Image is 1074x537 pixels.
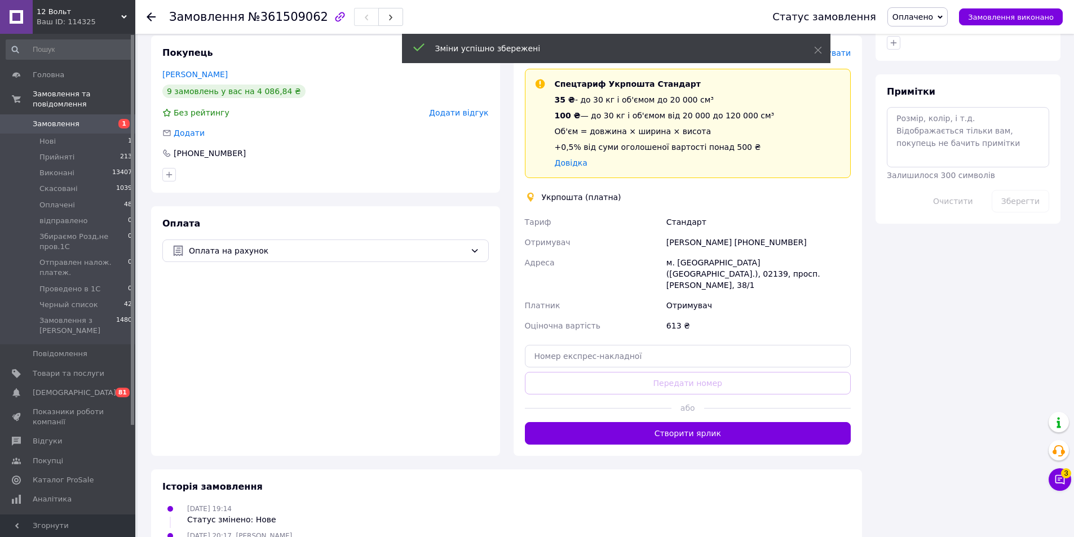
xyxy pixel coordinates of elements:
span: 0 [128,216,132,226]
span: відправлено [39,216,87,226]
span: Замовлення [169,10,245,24]
span: 12 Вольт [37,7,121,17]
span: Черный список [39,300,98,310]
div: м. [GEOGRAPHIC_DATA] ([GEOGRAPHIC_DATA].), 02139, просп. [PERSON_NAME], 38/1 [664,252,853,295]
span: Виконані [39,168,74,178]
span: 0 [128,258,132,278]
span: Додати відгук [429,108,488,117]
span: Замовлення з [PERSON_NAME] [39,316,116,336]
span: Покупці [33,456,63,466]
span: Замовлення виконано [968,13,1054,21]
span: Оплачені [39,200,75,210]
div: 9 замовлень у вас на 4 086,84 ₴ [162,85,306,98]
span: Повідомлення [33,349,87,359]
span: 3 [1061,468,1071,478]
span: Спецтариф Укрпошта Стандарт [555,79,701,88]
div: +0,5% від суми оголошеної вартості понад 500 ₴ [555,141,775,153]
span: 1 [128,136,132,147]
a: [PERSON_NAME] [162,70,228,79]
span: Історія замовлення [162,481,263,492]
span: Оплата на рахунок [189,245,466,257]
div: Статус змінено: Нове [187,514,276,525]
div: Укрпошта (платна) [539,192,624,203]
span: Інструменти веб-майстра та SEO [33,513,104,534]
span: 100 ₴ [555,111,581,120]
span: Оплачено [892,12,933,21]
div: [PERSON_NAME] [PHONE_NUMBER] [664,232,853,252]
span: 13407 [112,168,132,178]
span: 1480 [116,316,132,336]
span: Показники роботи компанії [33,407,104,427]
span: №361509062 [248,10,328,24]
span: 0 [128,232,132,252]
span: Отримувач [525,238,571,247]
span: Додати [174,128,205,137]
span: Замовлення [33,119,79,129]
span: Нові [39,136,56,147]
span: Оплата [162,218,200,229]
span: або [671,402,704,414]
span: Адреса [525,258,555,267]
div: 613 ₴ [664,316,853,336]
span: [DATE] 19:14 [187,505,232,513]
div: Статус замовлення [772,11,876,23]
div: [PHONE_NUMBER] [173,148,247,159]
div: Ваш ID: 114325 [37,17,135,27]
a: Довідка [555,158,587,167]
button: Чат з покупцем3 [1049,468,1071,491]
span: 1039 [116,184,132,194]
div: Отримувач [664,295,853,316]
div: - до 30 кг і об'ємом до 20 000 см³ [555,94,775,105]
div: Об'єм = довжина × ширина × висота [555,126,775,137]
span: 48 [124,200,132,210]
button: Замовлення виконано [959,8,1063,25]
span: Отправлен налож. платеж. [39,258,128,278]
div: Повернутися назад [147,11,156,23]
span: Відгуки [33,436,62,446]
span: Збираємо Розд,не пров.1С [39,232,128,252]
span: 0 [128,284,132,294]
input: Номер експрес-накладної [525,345,851,367]
span: Аналітика [33,494,72,504]
span: Без рейтингу [174,108,229,117]
input: Пошук [6,39,133,60]
span: 35 ₴ [555,95,575,104]
span: Залишилося 300 символів [887,171,995,180]
span: Каталог ProSale [33,475,94,485]
span: Головна [33,70,64,80]
span: Прийняті [39,152,74,162]
button: Створити ярлик [525,422,851,445]
span: Оціночна вартість [525,321,600,330]
div: — до 30 кг і об'ємом від 20 000 до 120 000 см³ [555,110,775,121]
span: Проведено в 1С [39,284,100,294]
span: 213 [120,152,132,162]
span: Товари та послуги [33,369,104,379]
span: Тариф [525,218,551,227]
span: [DEMOGRAPHIC_DATA] [33,388,116,398]
span: Скасовані [39,184,78,194]
span: Покупець [162,47,213,58]
span: Замовлення та повідомлення [33,89,135,109]
div: Стандарт [664,212,853,232]
span: 1 [118,119,130,128]
span: 81 [116,388,130,397]
span: Платник [525,301,560,310]
span: 42 [124,300,132,310]
span: Примітки [887,86,935,97]
div: Зміни успішно збережені [435,43,786,54]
